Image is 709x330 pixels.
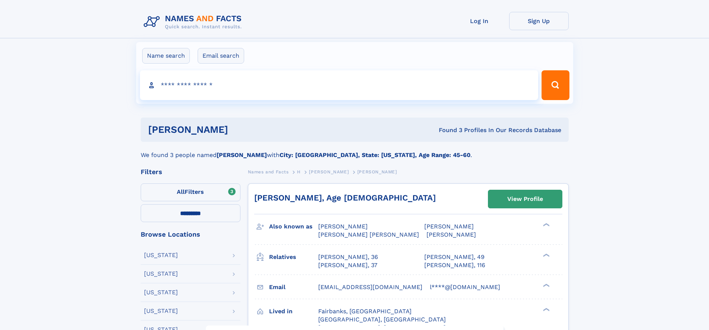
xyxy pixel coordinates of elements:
[141,12,248,32] img: Logo Names and Facts
[269,305,318,318] h3: Lived in
[318,316,446,323] span: [GEOGRAPHIC_DATA], [GEOGRAPHIC_DATA]
[217,151,267,158] b: [PERSON_NAME]
[318,261,377,269] a: [PERSON_NAME], 37
[141,142,569,160] div: We found 3 people named with .
[541,307,550,312] div: ❯
[318,253,378,261] a: [PERSON_NAME], 36
[309,167,349,176] a: [PERSON_NAME]
[142,48,190,64] label: Name search
[141,231,240,238] div: Browse Locations
[144,252,178,258] div: [US_STATE]
[424,261,485,269] a: [PERSON_NAME], 116
[144,271,178,277] div: [US_STATE]
[269,220,318,233] h3: Also known as
[318,231,419,238] span: [PERSON_NAME] [PERSON_NAME]
[269,281,318,294] h3: Email
[198,48,244,64] label: Email search
[541,283,550,288] div: ❯
[488,190,562,208] a: View Profile
[541,222,550,227] div: ❯
[140,70,539,100] input: search input
[542,70,569,100] button: Search Button
[280,151,470,158] b: City: [GEOGRAPHIC_DATA], State: [US_STATE], Age Range: 45-60
[427,231,476,238] span: [PERSON_NAME]
[248,167,289,176] a: Names and Facts
[357,169,397,174] span: [PERSON_NAME]
[297,167,301,176] a: H
[541,253,550,257] div: ❯
[144,308,178,314] div: [US_STATE]
[141,169,240,175] div: Filters
[424,223,474,230] span: [PERSON_NAME]
[269,251,318,263] h3: Relatives
[318,223,368,230] span: [PERSON_NAME]
[254,193,436,202] a: [PERSON_NAME], Age [DEMOGRAPHIC_DATA]
[318,283,422,291] span: [EMAIL_ADDRESS][DOMAIN_NAME]
[450,12,509,30] a: Log In
[507,190,543,208] div: View Profile
[509,12,569,30] a: Sign Up
[297,169,301,174] span: H
[144,289,178,295] div: [US_STATE]
[148,125,333,134] h1: [PERSON_NAME]
[318,308,412,315] span: Fairbanks, [GEOGRAPHIC_DATA]
[141,183,240,201] label: Filters
[309,169,349,174] span: [PERSON_NAME]
[424,253,485,261] a: [PERSON_NAME], 49
[333,126,561,134] div: Found 3 Profiles In Our Records Database
[177,188,185,195] span: All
